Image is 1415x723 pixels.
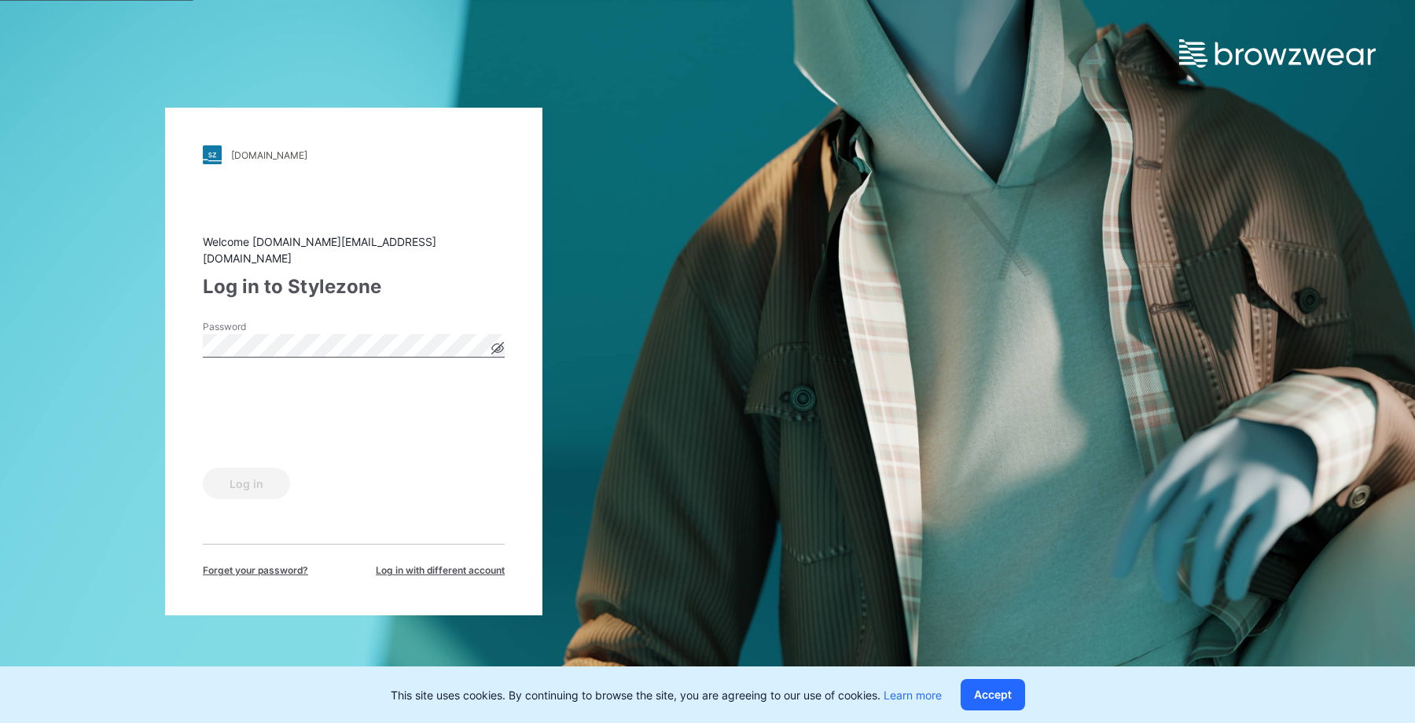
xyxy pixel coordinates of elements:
[961,679,1025,710] button: Accept
[203,320,313,334] label: Password
[203,233,505,266] div: Welcome [DOMAIN_NAME][EMAIL_ADDRESS][DOMAIN_NAME]
[376,563,505,578] span: Log in with different account
[203,381,442,442] iframe: reCAPTCHA
[884,688,942,702] a: Learn more
[203,145,505,164] a: [DOMAIN_NAME]
[1179,39,1376,68] img: browzwear-logo.e42bd6dac1945053ebaf764b6aa21510.svg
[231,149,307,161] div: [DOMAIN_NAME]
[203,145,222,164] img: stylezone-logo.562084cfcfab977791bfbf7441f1a819.svg
[203,273,505,301] div: Log in to Stylezone
[203,563,308,578] span: Forget your password?
[391,687,942,703] p: This site uses cookies. By continuing to browse the site, you are agreeing to our use of cookies.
